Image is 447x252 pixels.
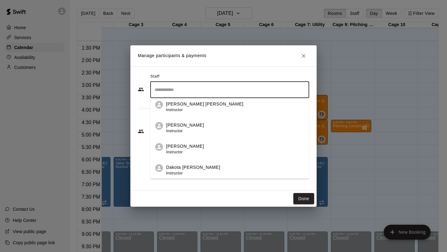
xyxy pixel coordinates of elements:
[150,82,309,98] div: Search staff
[166,108,183,112] span: Instructor
[151,72,160,82] span: Staff
[138,128,144,134] svg: Customers
[166,164,220,171] p: Dakota [PERSON_NAME]
[166,101,243,107] p: [PERSON_NAME] [PERSON_NAME]
[155,164,163,172] div: Dakota Bandy
[155,101,163,109] div: Maddox Bohannon
[138,52,206,59] p: Manage participants & payments
[166,143,204,150] p: [PERSON_NAME]
[166,150,183,154] span: Instructor
[166,129,183,133] span: Instructor
[293,193,314,205] button: Done
[138,86,144,92] svg: Staff
[166,122,204,128] p: [PERSON_NAME]
[166,171,183,175] span: Instructor
[155,122,163,130] div: Bella Thornton
[155,143,163,151] div: Caleb Huskin
[298,50,309,61] button: Close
